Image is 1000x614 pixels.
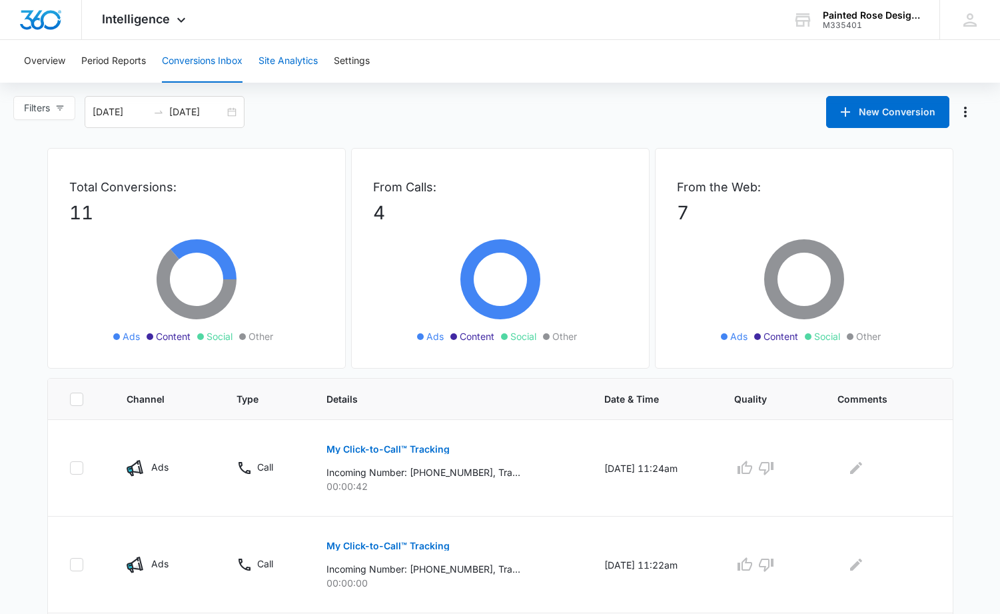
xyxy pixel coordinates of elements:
span: to [153,107,164,117]
p: Total Conversions: [69,178,324,196]
p: 11 [69,199,324,227]
p: Call [257,557,273,571]
button: Settings [334,40,370,83]
span: Filters [24,101,50,115]
span: swap-right [153,107,164,117]
p: 00:00:00 [326,576,572,590]
button: My Click-to-Call™ Tracking [326,433,450,465]
input: End date [169,105,225,119]
span: Channel [127,392,185,406]
p: My Click-to-Call™ Tracking [326,541,450,551]
button: Conversions Inbox [162,40,243,83]
td: [DATE] 11:24am [588,420,718,517]
span: Ads [426,329,444,343]
span: Content [156,329,191,343]
p: From Calls: [373,178,628,196]
input: Start date [93,105,148,119]
span: Social [510,329,536,343]
p: Ads [151,557,169,571]
span: Content [763,329,798,343]
button: My Click-to-Call™ Tracking [326,530,450,562]
span: Ads [123,329,140,343]
p: 00:00:42 [326,479,572,493]
td: [DATE] 11:22am [588,517,718,613]
p: Incoming Number: [PHONE_NUMBER], Tracking Number: [PHONE_NUMBER], Ring To: [PHONE_NUMBER], Caller... [326,465,520,479]
div: account id [823,21,920,30]
p: 7 [677,199,931,227]
span: Other [249,329,273,343]
button: Filters [13,96,75,120]
div: account name [823,10,920,21]
span: Other [856,329,881,343]
span: Ads [730,329,748,343]
p: Incoming Number: [PHONE_NUMBER], Tracking Number: [PHONE_NUMBER], Ring To: [PHONE_NUMBER], Caller... [326,562,520,576]
button: Manage Numbers [955,101,976,123]
button: Overview [24,40,65,83]
button: Edit Comments [845,457,867,479]
p: Ads [151,460,169,474]
p: From the Web: [677,178,931,196]
button: Edit Comments [845,554,867,575]
span: Social [814,329,840,343]
span: Content [460,329,494,343]
span: Type [237,392,275,406]
span: Quality [734,392,786,406]
p: Call [257,460,273,474]
button: Site Analytics [258,40,318,83]
span: Intelligence [102,12,170,26]
span: Date & Time [604,392,683,406]
button: New Conversion [826,96,949,128]
span: Social [207,329,233,343]
span: Comments [837,392,912,406]
button: Period Reports [81,40,146,83]
span: Details [326,392,553,406]
p: 4 [373,199,628,227]
span: Other [552,329,577,343]
p: My Click-to-Call™ Tracking [326,445,450,454]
